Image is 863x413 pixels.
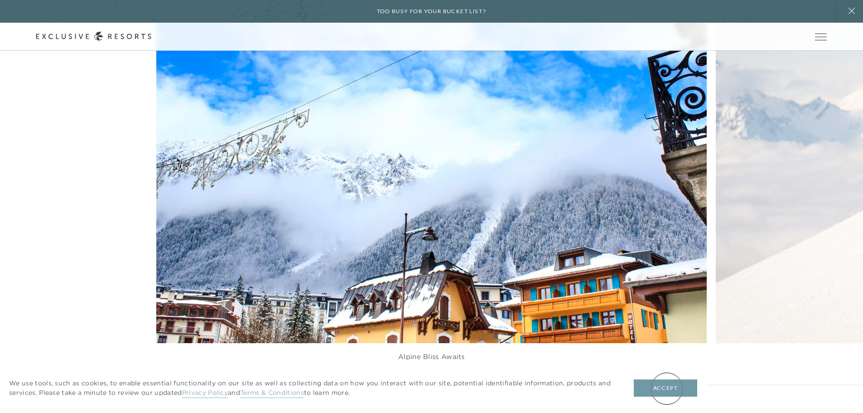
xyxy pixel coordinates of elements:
button: Accept [634,379,697,397]
a: Privacy Policy [182,389,228,398]
p: We use tools, such as cookies, to enable essential functionality on our site as well as collectin... [9,379,616,398]
a: Terms & Conditions [240,389,304,398]
button: Open navigation [815,34,827,40]
h6: Too busy for your bucket list? [377,7,487,16]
